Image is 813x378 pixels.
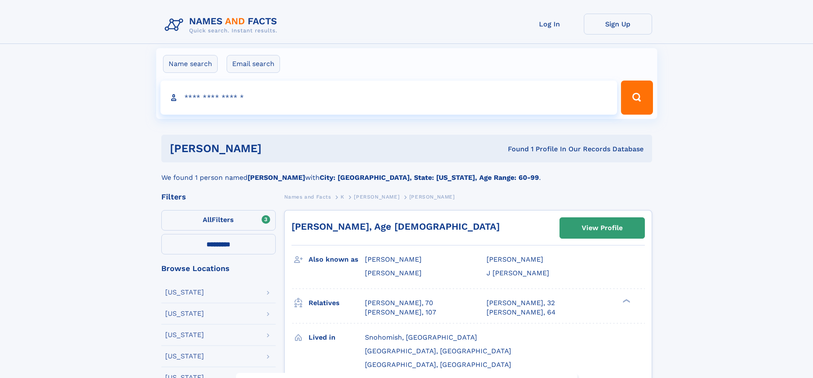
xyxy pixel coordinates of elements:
[161,210,276,231] label: Filters
[365,308,436,317] a: [PERSON_NAME], 107
[365,361,511,369] span: [GEOGRAPHIC_DATA], [GEOGRAPHIC_DATA]
[161,265,276,272] div: Browse Locations
[203,216,212,224] span: All
[170,143,385,154] h1: [PERSON_NAME]
[584,14,652,35] a: Sign Up
[320,173,539,182] b: City: [GEOGRAPHIC_DATA], State: [US_STATE], Age Range: 60-99
[161,193,276,201] div: Filters
[284,191,331,202] a: Names and Facts
[487,269,549,277] span: J [PERSON_NAME]
[385,144,644,154] div: Found 1 Profile In Our Records Database
[341,194,344,200] span: K
[165,332,204,338] div: [US_STATE]
[487,255,543,263] span: [PERSON_NAME]
[309,296,365,310] h3: Relatives
[516,14,584,35] a: Log In
[582,218,623,238] div: View Profile
[365,255,422,263] span: [PERSON_NAME]
[365,347,511,355] span: [GEOGRAPHIC_DATA], [GEOGRAPHIC_DATA]
[248,173,305,182] b: [PERSON_NAME]
[165,310,204,317] div: [US_STATE]
[365,333,477,341] span: Snohomish, [GEOGRAPHIC_DATA]
[163,55,218,73] label: Name search
[621,81,653,115] button: Search Button
[291,221,500,232] a: [PERSON_NAME], Age [DEMOGRAPHIC_DATA]
[409,194,455,200] span: [PERSON_NAME]
[487,298,555,308] a: [PERSON_NAME], 32
[365,269,422,277] span: [PERSON_NAME]
[165,353,204,360] div: [US_STATE]
[160,81,618,115] input: search input
[560,218,644,238] a: View Profile
[165,289,204,296] div: [US_STATE]
[365,298,433,308] a: [PERSON_NAME], 70
[227,55,280,73] label: Email search
[621,298,631,303] div: ❯
[487,308,556,317] a: [PERSON_NAME], 64
[161,162,652,183] div: We found 1 person named with .
[161,14,284,37] img: Logo Names and Facts
[341,191,344,202] a: K
[354,194,399,200] span: [PERSON_NAME]
[354,191,399,202] a: [PERSON_NAME]
[309,252,365,267] h3: Also known as
[309,330,365,345] h3: Lived in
